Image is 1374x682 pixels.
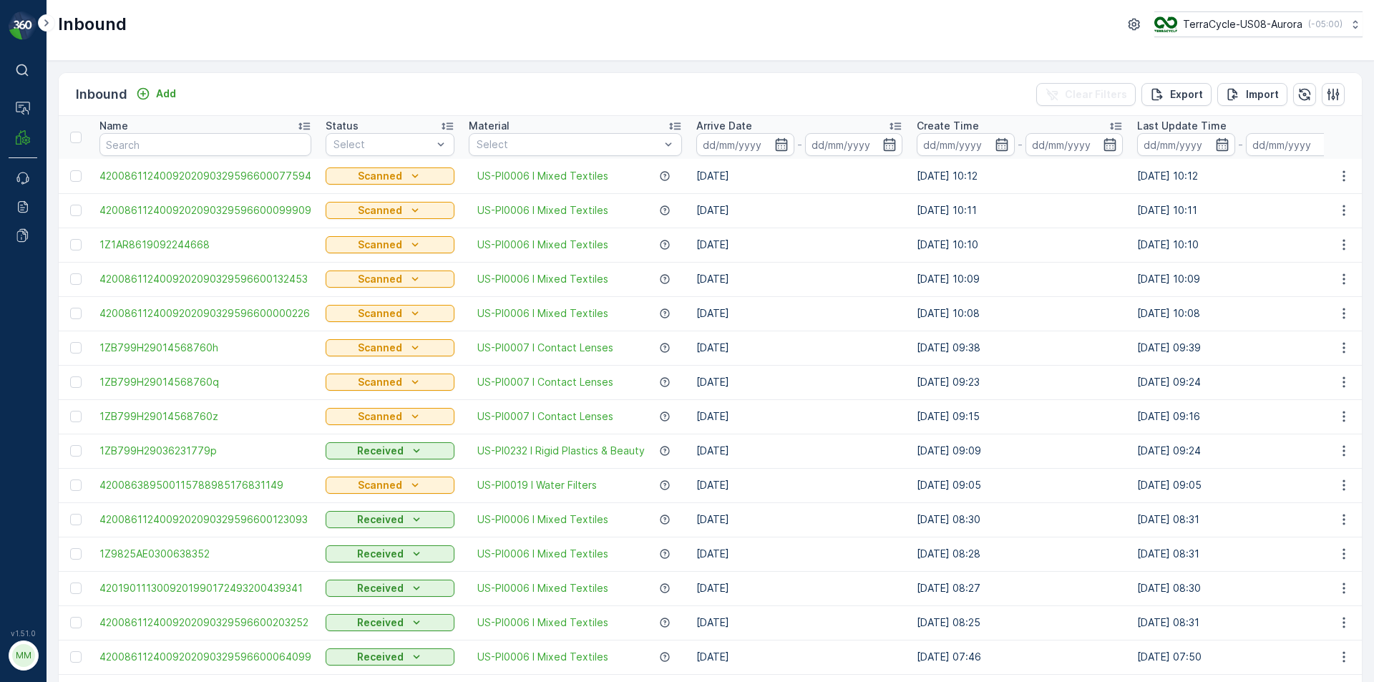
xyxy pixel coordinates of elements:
[689,571,910,605] td: [DATE]
[477,512,608,527] span: US-PI0006 I Mixed Textiles
[1130,228,1350,262] td: [DATE] 10:10
[910,468,1130,502] td: [DATE] 09:05
[1130,193,1350,228] td: [DATE] 10:11
[333,137,432,152] p: Select
[99,444,311,458] a: 1ZB799H29036231779p
[99,409,311,424] a: 1ZB799H29014568760z
[358,169,402,183] p: Scanned
[70,514,82,525] div: Toggle Row Selected
[689,399,910,434] td: [DATE]
[689,434,910,468] td: [DATE]
[9,11,37,40] img: logo
[689,262,910,296] td: [DATE]
[1154,11,1363,37] button: TerraCycle-US08-Aurora(-05:00)
[477,203,608,218] a: US-PI0006 I Mixed Textiles
[477,375,613,389] a: US-PI0007 I Contact Lenses
[358,203,402,218] p: Scanned
[689,605,910,640] td: [DATE]
[99,547,311,561] a: 1Z9825AE0300638352
[917,119,979,133] p: Create Time
[70,342,82,354] div: Toggle Row Selected
[99,650,311,664] span: 4200861124009202090329596600064099
[326,580,454,597] button: Received
[99,341,311,355] span: 1ZB799H29014568760h
[477,409,613,424] a: US-PI0007 I Contact Lenses
[1130,468,1350,502] td: [DATE] 09:05
[910,262,1130,296] td: [DATE] 10:09
[326,167,454,185] button: Scanned
[477,272,608,286] span: US-PI0006 I Mixed Textiles
[477,169,608,183] a: US-PI0006 I Mixed Textiles
[357,650,404,664] p: Received
[1170,87,1203,102] p: Export
[910,228,1130,262] td: [DATE] 10:10
[689,331,910,365] td: [DATE]
[99,478,311,492] span: 420086389500115788985176831149
[99,512,311,527] a: 4200861124009202090329596600123093
[326,545,454,562] button: Received
[9,629,37,638] span: v 1.51.0
[696,133,794,156] input: dd/mm/yyyy
[477,137,660,152] p: Select
[99,375,311,389] a: 1ZB799H29014568760q
[326,442,454,459] button: Received
[469,119,510,133] p: Material
[689,537,910,571] td: [DATE]
[477,444,645,458] a: US-PI0232 I Rigid Plastics & Beauty
[1130,605,1350,640] td: [DATE] 08:31
[12,644,35,667] div: MM
[130,85,182,102] button: Add
[910,159,1130,193] td: [DATE] 10:12
[99,119,128,133] p: Name
[805,133,903,156] input: dd/mm/yyyy
[1130,571,1350,605] td: [DATE] 08:30
[477,615,608,630] a: US-PI0006 I Mixed Textiles
[99,203,311,218] span: 4200861124009202090329596600099909
[326,408,454,425] button: Scanned
[1130,399,1350,434] td: [DATE] 09:16
[1137,119,1227,133] p: Last Update Time
[99,615,311,630] a: 4200861124009202090329596600203252
[358,478,402,492] p: Scanned
[358,409,402,424] p: Scanned
[689,365,910,399] td: [DATE]
[696,119,752,133] p: Arrive Date
[1130,434,1350,468] td: [DATE] 09:24
[70,273,82,285] div: Toggle Row Selected
[70,170,82,182] div: Toggle Row Selected
[1130,537,1350,571] td: [DATE] 08:31
[1238,136,1243,153] p: -
[70,617,82,628] div: Toggle Row Selected
[689,193,910,228] td: [DATE]
[70,651,82,663] div: Toggle Row Selected
[70,308,82,319] div: Toggle Row Selected
[477,341,613,355] span: US-PI0007 I Contact Lenses
[99,133,311,156] input: Search
[477,238,608,252] a: US-PI0006 I Mixed Textiles
[99,169,311,183] span: 4200861124009202090329596600077594
[326,119,359,133] p: Status
[910,502,1130,537] td: [DATE] 08:30
[477,478,597,492] a: US-PI0019 I Water Filters
[1246,133,1344,156] input: dd/mm/yyyy
[477,581,608,595] a: US-PI0006 I Mixed Textiles
[70,583,82,594] div: Toggle Row Selected
[99,238,311,252] a: 1Z1AR8619092244668
[156,87,176,101] p: Add
[357,581,404,595] p: Received
[70,548,82,560] div: Toggle Row Selected
[326,339,454,356] button: Scanned
[99,272,311,286] a: 4200861124009202090329596600132453
[689,228,910,262] td: [DATE]
[910,571,1130,605] td: [DATE] 08:27
[910,537,1130,571] td: [DATE] 08:28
